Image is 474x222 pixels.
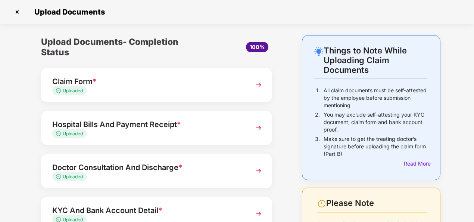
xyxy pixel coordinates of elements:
[11,6,23,18] img: svg+xml;base64,PHN2ZyBpZD0iQ3Jvc3MtMzJ4MzIiIHhtbG5zPSJodHRwOi8vd3d3LnczLm9yZy8yMDAwL3N2ZyIgd2lkdG...
[27,7,109,16] span: Upload Documents
[252,164,265,178] img: svg+xml;base64,PHN2ZyBpZD0iTmV4dCIgeG1sbnM9Imh0dHA6Ly93d3cudzMub3JnLzIwMDAvc3ZnIiB3aWR0aD0iMzYiIG...
[52,161,243,173] div: Doctor Consultation And Discharge
[52,118,243,130] div: Hospital Bills And Payment Receipt
[41,35,195,59] div: Upload Documents- Completion Status
[315,135,320,158] p: 3.
[316,87,320,109] p: 1.
[63,174,83,179] span: Uploaded
[252,207,265,221] img: svg+xml;base64,PHN2ZyBpZD0iTmV4dCIgeG1sbnM9Imh0dHA6Ly93d3cudzMub3JnLzIwMDAvc3ZnIiB3aWR0aD0iMzYiIG...
[250,44,265,50] span: 100%
[63,88,83,93] span: Uploaded
[56,131,63,136] img: svg+xml;base64,PHN2ZyB4bWxucz0iaHR0cDovL3d3dy53My5vcmcvMjAwMC9zdmciIHdpZHRoPSIxMy4zMzMiIGhlaWdodD...
[56,88,63,93] img: svg+xml;base64,PHN2ZyB4bWxucz0iaHR0cDovL3d3dy53My5vcmcvMjAwMC9zdmciIHdpZHRoPSIxMy4zMzMiIGhlaWdodD...
[324,46,427,75] div: Things to Note While Uploading Claim Documents
[252,78,265,92] img: svg+xml;base64,PHN2ZyBpZD0iTmV4dCIgeG1sbnM9Imh0dHA6Ly93d3cudzMub3JnLzIwMDAvc3ZnIiB3aWR0aD0iMzYiIG...
[324,135,427,158] p: Make sure to get the treating doctor’s signature before uploading the claim form (Part B)
[315,111,320,133] p: 2.
[52,75,243,87] div: Claim Form
[324,87,427,109] p: All claim documents must be self-attested by the employee before submission mentioning
[63,131,83,136] span: Uploaded
[324,111,427,133] p: You may exclude self-attesting your KYC document, claim form and bank account proof.
[56,217,63,222] img: svg+xml;base64,PHN2ZyB4bWxucz0iaHR0cDovL3d3dy53My5vcmcvMjAwMC9zdmciIHdpZHRoPSIxMy4zMzMiIGhlaWdodD...
[317,199,326,208] img: svg+xml;base64,PHN2ZyBpZD0iV2FybmluZ18tXzI0eDI0IiBkYXRhLW5hbWU9Ildhcm5pbmcgLSAyNHgyNCIgeG1sbnM9Im...
[56,174,63,179] img: svg+xml;base64,PHN2ZyB4bWxucz0iaHR0cDovL3d3dy53My5vcmcvMjAwMC9zdmciIHdpZHRoPSIxMy4zMzMiIGhlaWdodD...
[326,198,427,208] div: Please Note
[404,160,427,168] div: Read More
[314,47,323,56] img: svg+xml;base64,PHN2ZyB4bWxucz0iaHR0cDovL3d3dy53My5vcmcvMjAwMC9zdmciIHdpZHRoPSIyNC4wOTMiIGhlaWdodD...
[52,204,243,216] div: KYC And Bank Account Detail
[252,121,265,135] img: svg+xml;base64,PHN2ZyBpZD0iTmV4dCIgeG1sbnM9Imh0dHA6Ly93d3cudzMub3JnLzIwMDAvc3ZnIiB3aWR0aD0iMzYiIG...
